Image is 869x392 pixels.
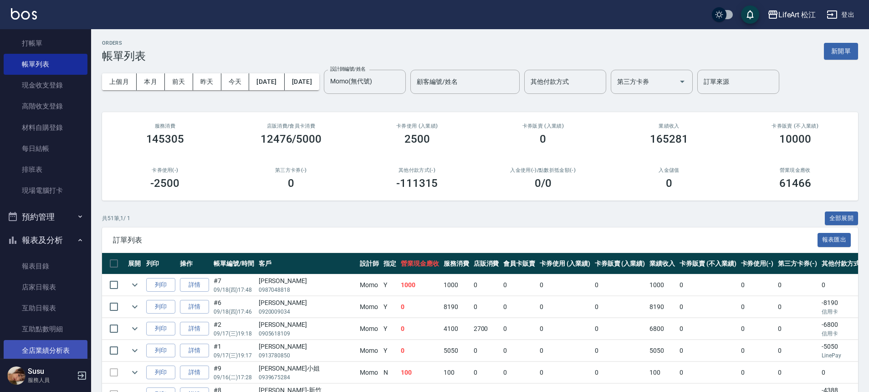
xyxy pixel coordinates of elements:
[779,133,811,145] h3: 10000
[776,318,819,340] td: 0
[399,340,441,361] td: 0
[743,167,847,173] h2: 營業現金應收
[776,274,819,296] td: 0
[675,74,690,89] button: Open
[441,318,471,340] td: 4100
[593,362,648,383] td: 0
[214,286,254,294] p: 09/18 (四) 17:48
[165,73,193,90] button: 前天
[647,253,677,274] th: 業績收入
[471,362,501,383] td: 0
[537,318,593,340] td: 0
[825,211,859,226] button: 全部展開
[259,276,356,286] div: [PERSON_NAME]
[617,167,721,173] h2: 入金儲值
[822,330,867,338] p: 信用卡
[381,274,399,296] td: Y
[617,123,721,129] h2: 業績收入
[259,320,356,330] div: [PERSON_NAME]
[330,66,366,72] label: 設計師編號/姓名
[102,73,137,90] button: 上個月
[128,344,142,357] button: expand row
[4,298,87,319] a: 互助日報表
[501,362,537,383] td: 0
[193,73,221,90] button: 昨天
[537,296,593,318] td: 0
[501,340,537,361] td: 0
[501,274,537,296] td: 0
[381,362,399,383] td: N
[4,117,87,138] a: 材料自購登錄
[4,277,87,298] a: 店家日報表
[764,5,820,24] button: LifeArt 松江
[677,340,738,361] td: 0
[358,318,381,340] td: Momo
[739,340,776,361] td: 0
[259,351,356,360] p: 0913780850
[4,96,87,117] a: 高階收支登錄
[540,133,546,145] h3: 0
[647,296,677,318] td: 8190
[239,167,343,173] h2: 第三方卡券(-)
[441,253,471,274] th: 服務消費
[739,274,776,296] td: 0
[818,233,851,247] button: 報表匯出
[214,373,254,382] p: 09/16 (二) 17:28
[214,308,254,316] p: 09/18 (四) 17:46
[358,362,381,383] td: Momo
[537,340,593,361] td: 0
[259,286,356,294] p: 0987048818
[365,123,469,129] h2: 卡券使用 (入業績)
[259,342,356,351] div: [PERSON_NAME]
[113,236,818,245] span: 訂單列表
[285,73,319,90] button: [DATE]
[593,340,648,361] td: 0
[399,362,441,383] td: 100
[211,362,256,383] td: #9
[677,253,738,274] th: 卡券販賣 (不入業績)
[358,296,381,318] td: Momo
[647,340,677,361] td: 5050
[824,46,858,55] a: 新開單
[739,296,776,318] td: 0
[779,177,811,190] h3: 61466
[180,366,209,380] a: 詳情
[471,318,501,340] td: 2700
[178,253,211,274] th: 操作
[146,300,175,314] button: 列印
[739,362,776,383] td: 0
[743,123,847,129] h2: 卡券販賣 (不入業績)
[221,73,250,90] button: 今天
[593,253,648,274] th: 卡券販賣 (入業績)
[211,274,256,296] td: #7
[128,366,142,379] button: expand row
[647,318,677,340] td: 6800
[399,274,441,296] td: 1000
[677,362,738,383] td: 0
[259,373,356,382] p: 0939675284
[211,253,256,274] th: 帳單編號/時間
[4,138,87,159] a: 每日結帳
[647,362,677,383] td: 100
[818,235,851,244] a: 報表匯出
[399,253,441,274] th: 營業現金應收
[146,278,175,292] button: 列印
[288,177,294,190] h3: 0
[249,73,284,90] button: [DATE]
[399,296,441,318] td: 0
[399,318,441,340] td: 0
[214,330,254,338] p: 09/17 (三) 19:18
[471,296,501,318] td: 0
[739,318,776,340] td: 0
[150,177,179,190] h3: -2500
[128,322,142,335] button: expand row
[381,340,399,361] td: Y
[739,253,776,274] th: 卡券使用(-)
[677,274,738,296] td: 0
[776,362,819,383] td: 0
[126,253,144,274] th: 展開
[28,367,74,376] h5: Susu
[259,364,356,373] div: [PERSON_NAME]小姐
[677,318,738,340] td: 0
[128,300,142,314] button: expand row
